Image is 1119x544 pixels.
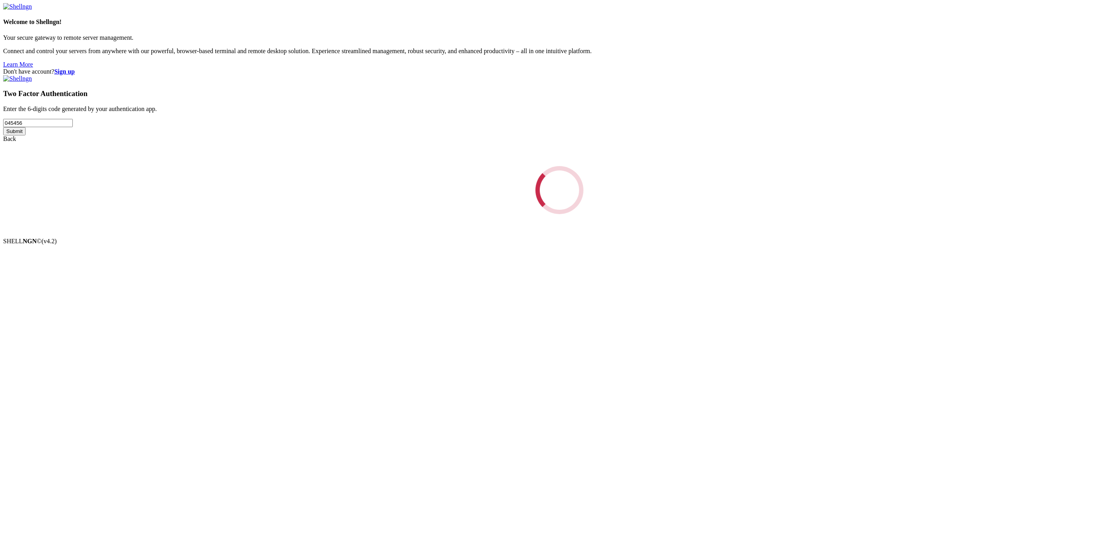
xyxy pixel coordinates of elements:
p: Connect and control your servers from anywhere with our powerful, browser-based terminal and remo... [3,48,1116,55]
div: Don't have account? [3,68,1116,75]
img: Shellngn [3,75,32,82]
p: Enter the 6-digits code generated by your authentication app. [3,105,1116,113]
div: Loading... [535,166,584,214]
b: NGN [23,238,37,244]
p: Your secure gateway to remote server management. [3,34,1116,41]
h4: Welcome to Shellngn! [3,19,1116,26]
input: Submit [3,127,26,135]
a: Back [3,135,16,142]
a: Learn More [3,61,33,68]
span: SHELL © [3,238,57,244]
h3: Two Factor Authentication [3,89,1116,98]
input: Two factor code [3,119,73,127]
img: Shellngn [3,3,32,10]
a: Sign up [54,68,75,75]
span: 4.2.0 [42,238,57,244]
